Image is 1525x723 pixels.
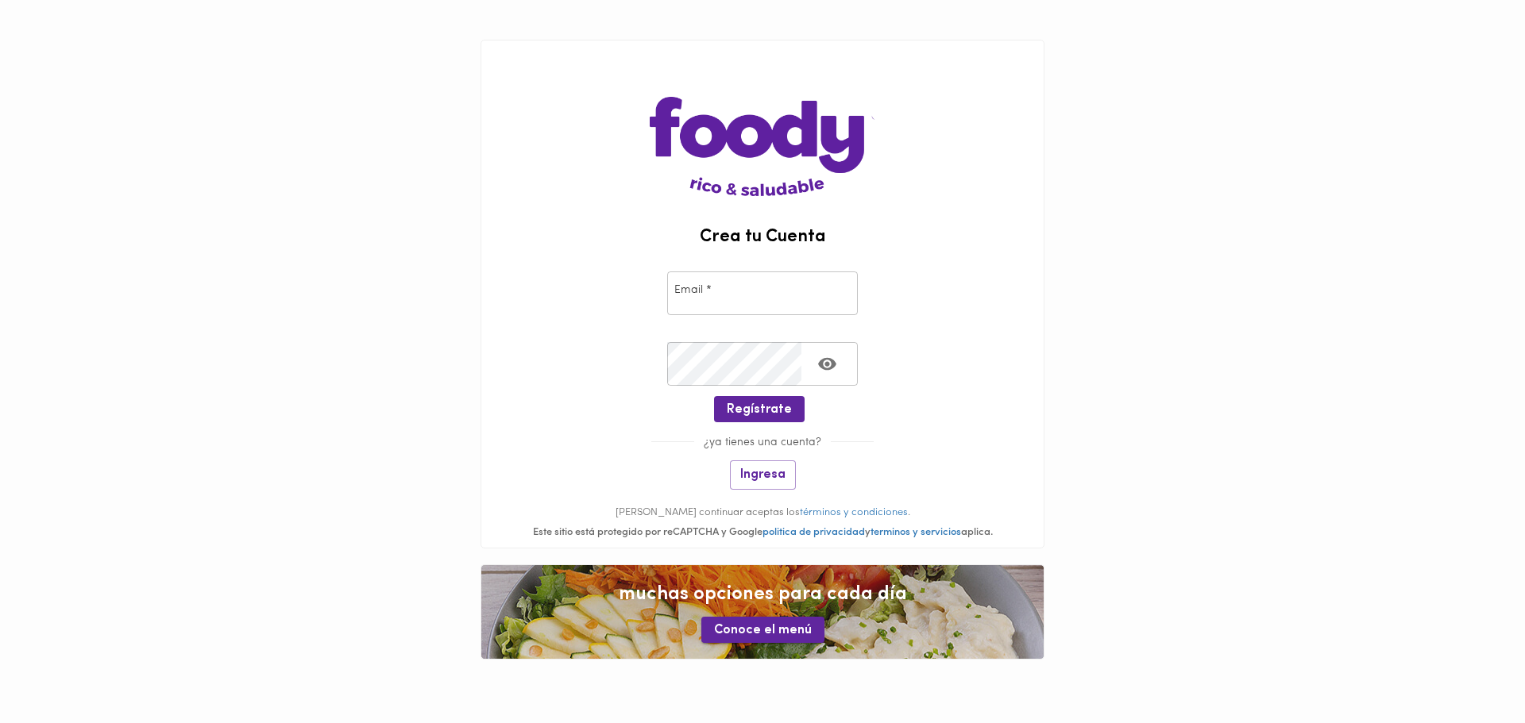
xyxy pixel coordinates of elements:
[481,525,1044,540] div: Este sitio está protegido por reCAPTCHA y Google y aplica.
[650,40,874,196] img: logo-main-page.png
[714,396,805,422] button: Regístrate
[762,527,865,537] a: politica de privacidad
[701,617,824,643] button: Conoce el menú
[481,228,1044,247] h2: Crea tu Cuenta
[497,581,1028,608] span: muchas opciones para cada día
[800,507,908,517] a: términos y condiciones
[871,527,961,537] a: terminos y servicios
[481,506,1044,521] p: [PERSON_NAME] continuar aceptas los .
[740,467,786,483] span: Ingresa
[714,623,812,638] span: Conoce el menú
[808,344,847,383] button: Toggle password visibility
[694,436,831,448] span: ¿ya tienes una cuenta?
[727,402,792,417] span: Regístrate
[730,460,796,490] button: Ingresa
[1433,631,1509,707] iframe: Messagebird Livechat Widget
[667,271,858,315] input: pepitoperez@gmail.com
